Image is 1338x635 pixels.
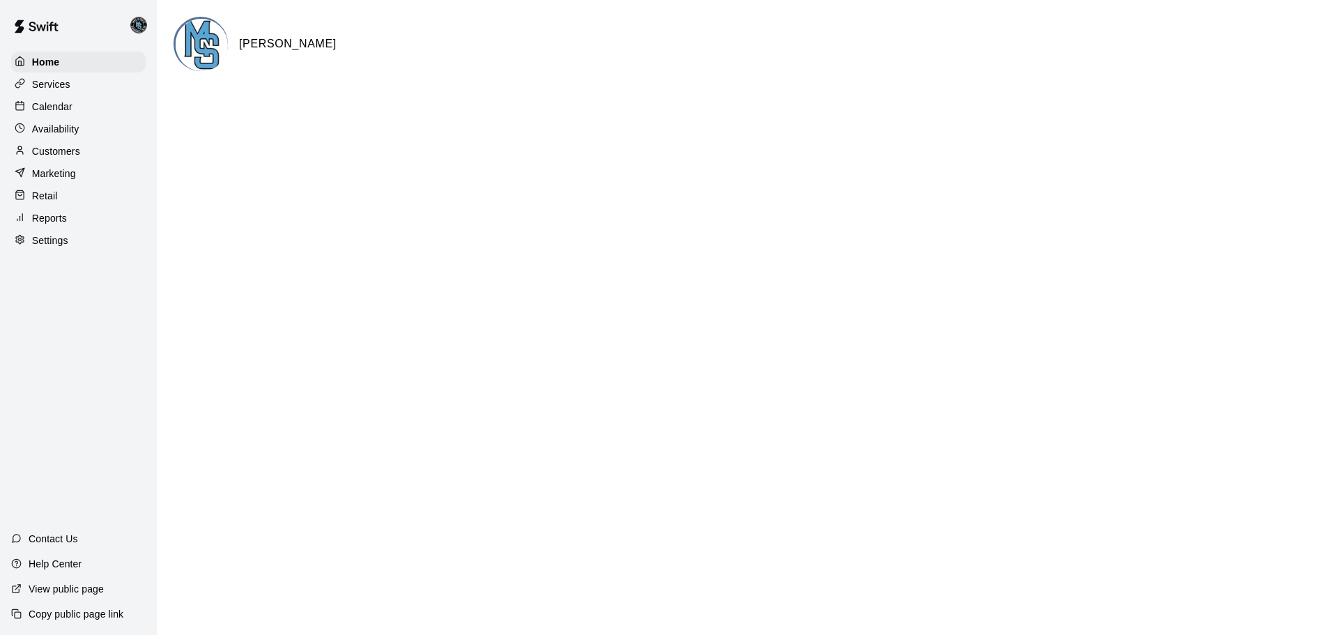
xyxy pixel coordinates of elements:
a: Services [11,74,146,95]
p: Reports [32,211,67,225]
p: Marketing [32,167,76,181]
p: Copy public page link [29,607,123,621]
a: Settings [11,230,146,251]
a: Reports [11,208,146,229]
div: Danny Lake [128,11,157,39]
a: Retail [11,185,146,206]
p: Contact Us [29,532,78,546]
p: Settings [32,234,68,247]
p: Retail [32,189,58,203]
img: Mac N Seitz logo [176,19,228,71]
p: Help Center [29,557,82,571]
img: Danny Lake [130,17,147,33]
p: Availability [32,122,79,136]
p: Calendar [32,100,72,114]
a: Availability [11,118,146,139]
p: Customers [32,144,80,158]
p: View public page [29,582,104,596]
a: Calendar [11,96,146,117]
a: Customers [11,141,146,162]
a: Marketing [11,163,146,184]
a: Home [11,52,146,72]
p: Services [32,77,70,91]
h6: [PERSON_NAME] [239,35,337,53]
p: Home [32,55,60,69]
